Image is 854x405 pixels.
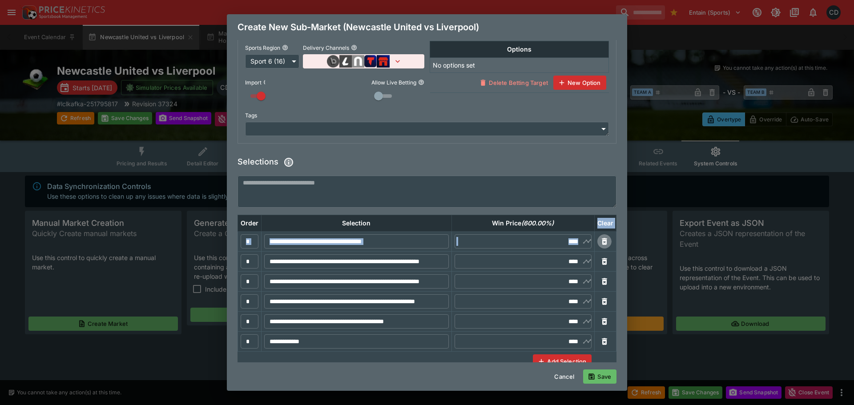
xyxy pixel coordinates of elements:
[521,219,554,227] em: ( 600.00 %)
[594,215,616,232] th: Clear
[533,354,592,369] button: Add Selection
[352,55,364,68] img: brand
[238,215,262,232] th: Order
[430,58,609,73] td: No options set
[351,44,357,51] button: Delivery Channels
[418,79,424,85] button: Allow Live Betting
[245,54,299,68] div: Sport 6 (16)
[553,76,606,90] button: New Option
[282,44,288,51] button: Sports Region
[245,44,280,52] p: Sports Region
[475,76,553,90] button: Delete Betting Target
[327,55,339,68] img: brand
[263,79,270,85] button: Import
[238,154,297,170] h5: Selections
[364,55,377,68] img: brand
[281,154,297,170] button: Paste/Type a csv of selections prices here. When typing, a selection will be created as you creat...
[303,44,349,52] p: Delivery Channels
[549,369,580,384] button: Cancel
[583,369,616,384] button: Save
[245,112,257,119] p: Tags
[227,14,627,40] div: Create New Sub-Market (Newcastle United vs Liverpool)
[371,79,416,86] p: Allow Live Betting
[339,55,352,68] img: brand
[451,215,594,232] th: Win Price
[430,41,609,58] th: Options
[245,79,262,86] p: Import
[262,215,452,232] th: Selection
[377,55,390,68] img: brand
